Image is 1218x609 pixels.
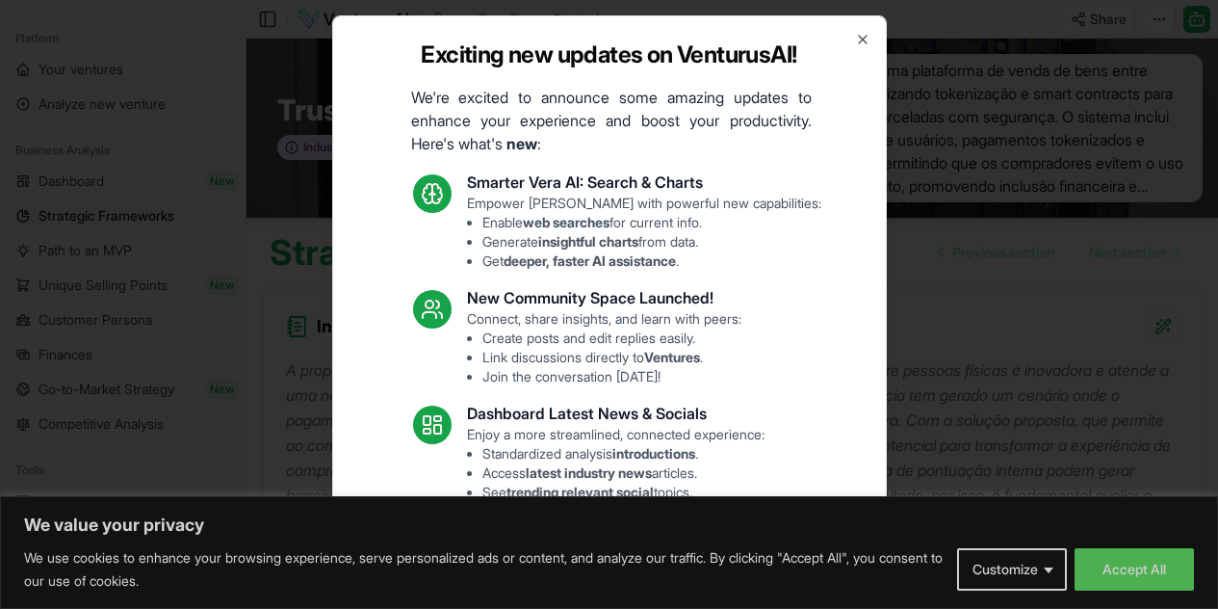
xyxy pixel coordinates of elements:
h3: Smarter Vera AI: Search & Charts [467,171,821,194]
li: Access articles. [482,463,764,483]
p: Enjoy a more streamlined, connected experience: [467,425,764,502]
strong: new [506,134,537,153]
li: Link discussions directly to . [482,348,741,367]
li: Generate from data. [482,232,821,252]
strong: introductions [612,445,695,462]
strong: latest industry news [526,464,652,481]
li: Enable for current info. [482,213,821,232]
li: See topics. [482,483,764,502]
li: Fixed mobile chat & sidebar glitches. [482,579,749,598]
strong: trending relevant social [506,484,654,500]
li: Create posts and edit replies easily. [482,329,741,348]
li: Get . [482,252,821,271]
strong: Ventures [644,349,700,365]
h3: Fixes and UI Polish [467,517,749,541]
li: Join the conversation [DATE]! [482,367,741,386]
p: Empower [PERSON_NAME] with powerful new capabilities: [467,194,821,271]
li: Standardized analysis . [482,444,764,463]
strong: web searches [523,214,609,230]
h3: Dashboard Latest News & Socials [467,402,764,425]
strong: deeper, faster AI assistance [504,252,676,269]
li: Resolved Vera chart loading issue. [482,560,749,579]
h2: Exciting new updates on VenturusAI! [421,40,796,70]
p: Connect, share insights, and learn with peers: [467,309,741,386]
h3: New Community Space Launched! [467,286,741,309]
strong: insightful charts [538,233,638,250]
p: We're excited to announce some amazing updates to enhance your experience and boost your producti... [396,86,827,155]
